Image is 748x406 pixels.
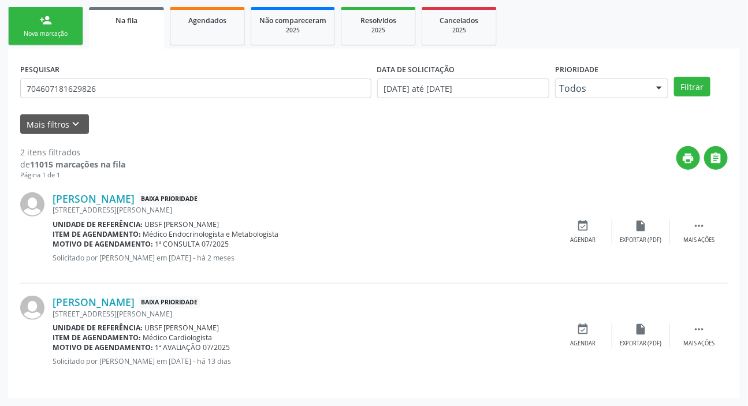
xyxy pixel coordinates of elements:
[360,16,396,25] span: Resolvidos
[53,342,153,352] b: Motivo de agendamento:
[53,253,555,263] p: Solicitado por [PERSON_NAME] em [DATE] - há 2 meses
[683,236,714,244] div: Mais ações
[17,29,75,38] div: Nova marcação
[577,323,590,336] i: event_available
[683,340,714,348] div: Mais ações
[20,158,125,170] div: de
[676,146,700,170] button: print
[53,219,143,229] b: Unidade de referência:
[710,152,723,165] i: 
[139,296,200,308] span: Baixa Prioridade
[693,323,705,336] i: 
[430,26,488,35] div: 2025
[20,61,59,79] label: PESQUISAR
[674,77,710,96] button: Filtrar
[53,192,135,205] a: [PERSON_NAME]
[571,340,596,348] div: Agendar
[53,323,143,333] b: Unidade de referência:
[693,219,705,232] i: 
[704,146,728,170] button: 
[53,205,555,215] div: [STREET_ADDRESS][PERSON_NAME]
[620,236,662,244] div: Exportar (PDF)
[188,16,226,25] span: Agendados
[635,219,647,232] i: insert_drive_file
[349,26,407,35] div: 2025
[53,309,555,319] div: [STREET_ADDRESS][PERSON_NAME]
[259,26,326,35] div: 2025
[143,333,213,342] span: Médico Cardiologista
[20,146,125,158] div: 2 itens filtrados
[440,16,479,25] span: Cancelados
[20,192,44,217] img: img
[53,356,555,366] p: Solicitado por [PERSON_NAME] em [DATE] - há 13 dias
[53,333,141,342] b: Item de agendamento:
[682,152,695,165] i: print
[620,340,662,348] div: Exportar (PDF)
[145,323,219,333] span: UBSF [PERSON_NAME]
[139,193,200,205] span: Baixa Prioridade
[20,170,125,180] div: Página 1 de 1
[259,16,326,25] span: Não compareceram
[70,118,83,131] i: keyboard_arrow_down
[39,14,52,27] div: person_add
[155,239,229,249] span: 1ª CONSULTA 07/2025
[155,342,230,352] span: 1ª AVALIAÇÃO 07/2025
[20,114,89,135] button: Mais filtroskeyboard_arrow_down
[377,79,550,98] input: Selecione um intervalo
[143,229,279,239] span: Médico Endocrinologista e Metabologista
[555,61,598,79] label: Prioridade
[53,239,153,249] b: Motivo de agendamento:
[559,83,645,94] span: Todos
[571,236,596,244] div: Agendar
[53,229,141,239] b: Item de agendamento:
[20,296,44,320] img: img
[377,61,455,79] label: DATA DE SOLICITAÇÃO
[20,79,371,98] input: Nome, CNS
[635,323,647,336] i: insert_drive_file
[53,296,135,308] a: [PERSON_NAME]
[577,219,590,232] i: event_available
[30,159,125,170] strong: 11015 marcações na fila
[116,16,137,25] span: Na fila
[145,219,219,229] span: UBSF [PERSON_NAME]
